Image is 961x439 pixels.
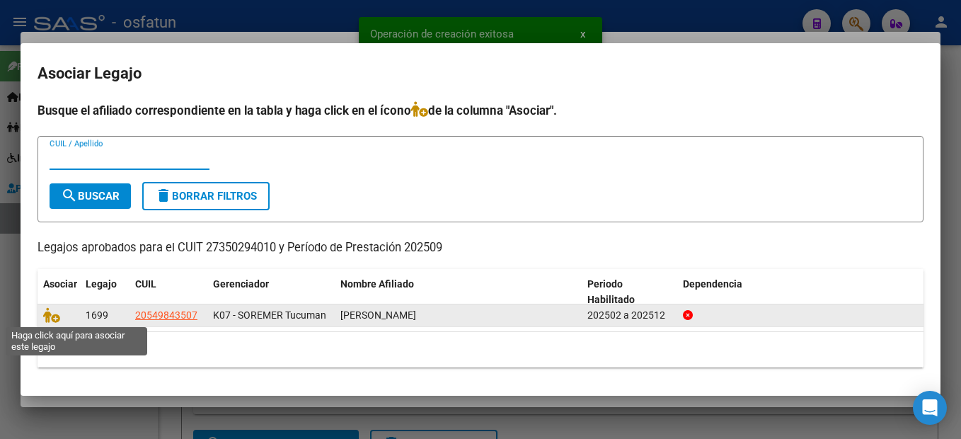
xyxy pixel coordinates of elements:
[582,269,677,316] datatable-header-cell: Periodo Habilitado
[683,278,742,290] span: Dependencia
[38,332,923,367] div: 1 registros
[677,269,924,316] datatable-header-cell: Dependencia
[38,269,80,316] datatable-header-cell: Asociar
[213,278,269,290] span: Gerenciador
[38,60,923,87] h2: Asociar Legajo
[86,309,108,321] span: 1699
[213,309,326,321] span: K07 - SOREMER Tucuman
[38,101,923,120] h4: Busque el afiliado correspondiente en la tabla y haga click en el ícono de la columna "Asociar".
[207,269,335,316] datatable-header-cell: Gerenciador
[587,278,635,306] span: Periodo Habilitado
[38,239,923,257] p: Legajos aprobados para el CUIT 27350294010 y Período de Prestación 202509
[135,309,197,321] span: 20549843507
[61,190,120,203] span: Buscar
[155,187,172,204] mat-icon: delete
[80,269,130,316] datatable-header-cell: Legajo
[913,391,947,425] div: Open Intercom Messenger
[335,269,582,316] datatable-header-cell: Nombre Afiliado
[587,307,672,324] div: 202502 a 202512
[130,269,207,316] datatable-header-cell: CUIL
[50,183,131,209] button: Buscar
[43,278,77,290] span: Asociar
[155,190,257,203] span: Borrar Filtros
[61,187,78,204] mat-icon: search
[135,278,156,290] span: CUIL
[340,278,414,290] span: Nombre Afiliado
[340,309,416,321] span: CONTRERA JERONIMO SEBASTIAN
[142,182,270,210] button: Borrar Filtros
[86,278,117,290] span: Legajo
